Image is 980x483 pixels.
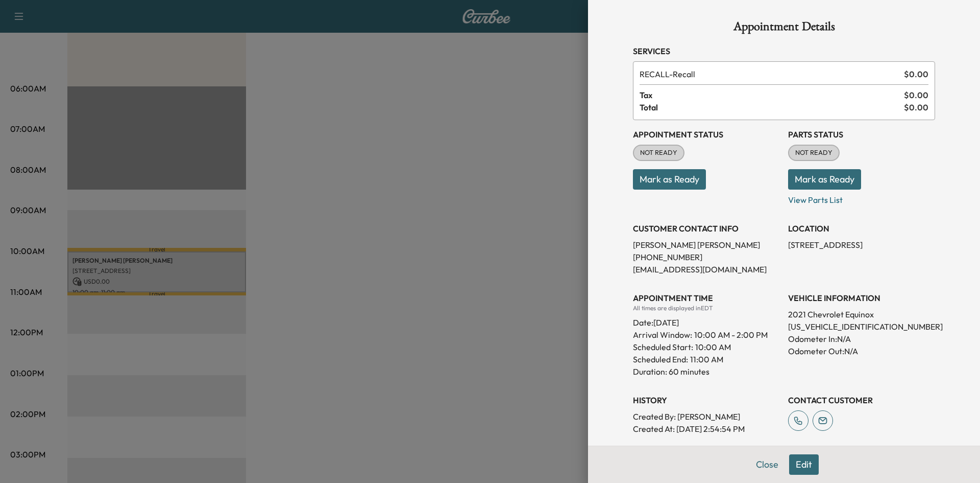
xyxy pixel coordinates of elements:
[633,394,780,406] h3: History
[633,222,780,235] h3: CUSTOMER CONTACT INFO
[904,101,928,113] span: $ 0.00
[633,169,706,190] button: Mark as Ready
[904,89,928,101] span: $ 0.00
[640,101,904,113] span: Total
[633,251,780,263] p: [PHONE_NUMBER]
[788,190,935,206] p: View Parts List
[788,333,935,345] p: Odometer In: N/A
[788,308,935,320] p: 2021 Chevrolet Equinox
[633,365,780,378] p: Duration: 60 minutes
[788,169,861,190] button: Mark as Ready
[788,292,935,304] h3: VEHICLE INFORMATION
[694,329,768,341] span: 10:00 AM - 2:00 PM
[690,353,723,365] p: 11:00 AM
[633,292,780,304] h3: APPOINTMENT TIME
[633,312,780,329] div: Date: [DATE]
[789,148,839,158] span: NOT READY
[633,353,688,365] p: Scheduled End:
[633,128,780,141] h3: Appointment Status
[633,304,780,312] div: All times are displayed in EDT
[640,89,904,101] span: Tax
[695,341,731,353] p: 10:00 AM
[788,394,935,406] h3: CONTACT CUSTOMER
[633,239,780,251] p: [PERSON_NAME] [PERSON_NAME]
[904,68,928,80] span: $ 0.00
[640,68,900,80] span: Recall
[789,454,819,475] button: Edit
[633,263,780,275] p: [EMAIL_ADDRESS][DOMAIN_NAME]
[788,128,935,141] h3: Parts Status
[633,20,935,37] h1: Appointment Details
[788,320,935,333] p: [US_VEHICLE_IDENTIFICATION_NUMBER]
[633,341,693,353] p: Scheduled Start:
[633,410,780,423] p: Created By : [PERSON_NAME]
[788,239,935,251] p: [STREET_ADDRESS]
[788,345,935,357] p: Odometer Out: N/A
[633,423,780,435] p: Created At : [DATE] 2:54:54 PM
[788,222,935,235] h3: LOCATION
[634,148,683,158] span: NOT READY
[749,454,785,475] button: Close
[633,329,780,341] p: Arrival Window:
[633,45,935,57] h3: Services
